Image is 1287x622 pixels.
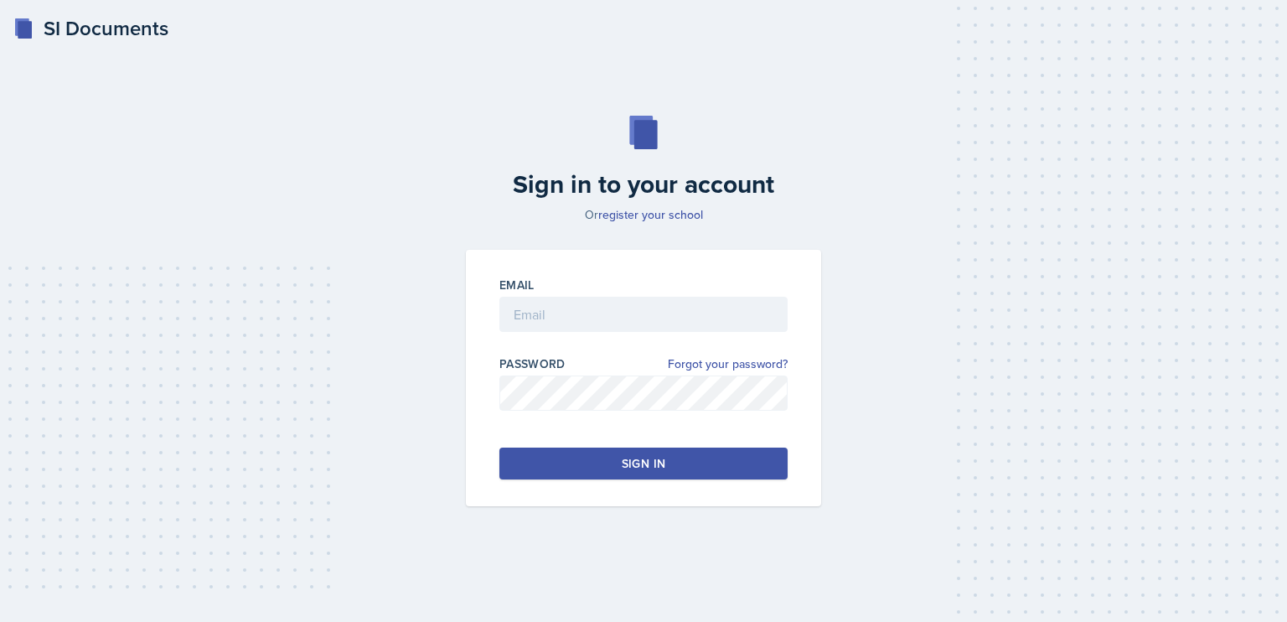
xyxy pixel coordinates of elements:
p: Or [456,206,831,223]
a: Forgot your password? [668,355,788,373]
label: Password [499,355,566,372]
input: Email [499,297,788,332]
label: Email [499,277,535,293]
button: Sign in [499,448,788,479]
a: register your school [598,206,703,223]
div: Sign in [622,455,665,472]
a: SI Documents [13,13,168,44]
h2: Sign in to your account [456,169,831,200]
